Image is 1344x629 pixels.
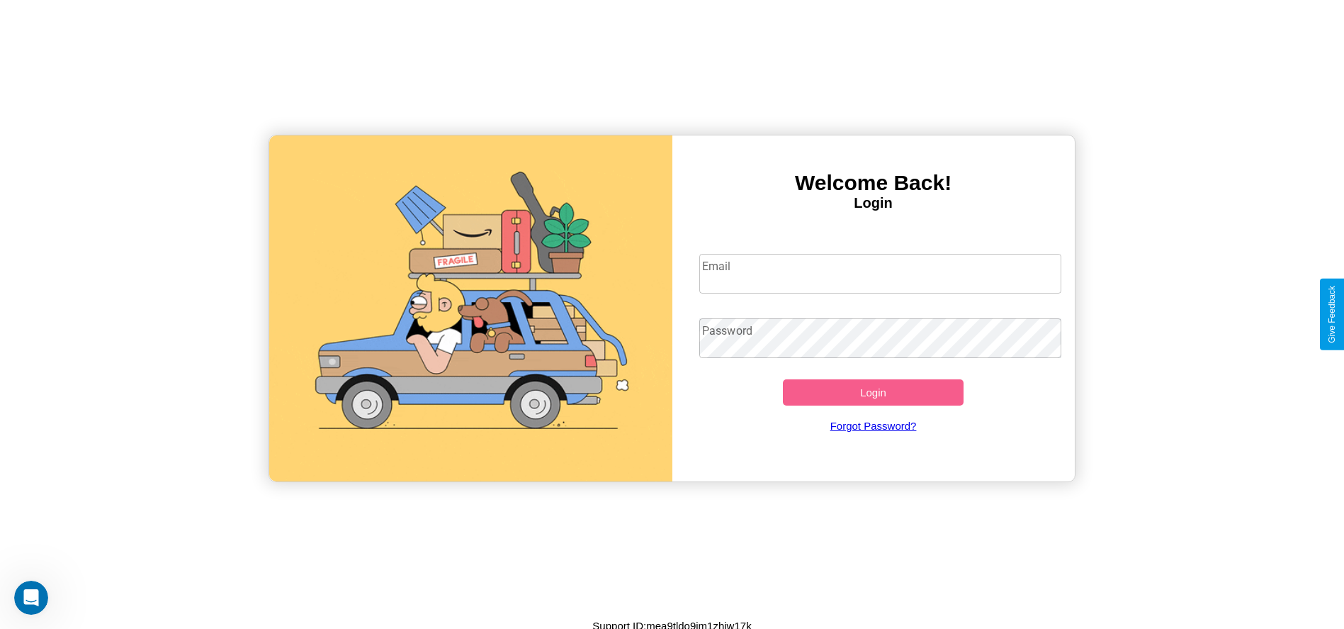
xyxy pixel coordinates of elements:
[783,379,964,406] button: Login
[672,195,1075,211] h4: Login
[692,406,1054,446] a: Forgot Password?
[672,171,1075,195] h3: Welcome Back!
[269,135,672,482] img: gif
[14,581,48,615] iframe: Intercom live chat
[1327,286,1337,343] div: Give Feedback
